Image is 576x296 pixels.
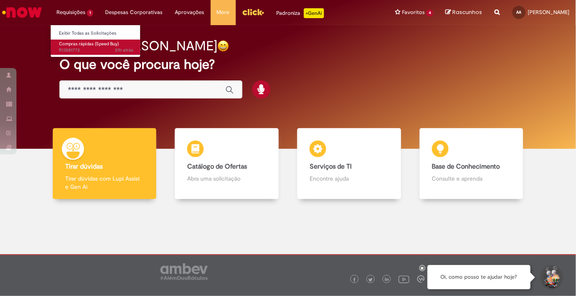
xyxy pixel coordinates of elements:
span: Rascunhos [453,8,482,16]
span: 1 [87,9,93,16]
img: logo_footer_ambev_rotulo_gray.png [160,263,208,280]
span: More [217,8,230,16]
img: ServiceNow [1,4,43,21]
span: Favoritos [402,8,425,16]
a: Tirar dúvidas Tirar dúvidas com Lupi Assist e Gen Ai [43,128,166,200]
h2: O que você procura hoje? [59,57,517,72]
span: Aprovações [175,8,205,16]
b: Base de Conhecimento [432,162,500,171]
a: Exibir Todas as Solicitações [51,29,141,38]
p: Tirar dúvidas com Lupi Assist e Gen Ai [65,174,144,191]
img: logo_footer_facebook.png [353,278,357,282]
span: 21h atrás [115,47,133,53]
div: Padroniza [277,8,324,18]
b: Tirar dúvidas [65,162,103,171]
a: Base de Conhecimento Consulte e aprenda [410,128,533,200]
div: Oi, como posso te ajudar hoje? [428,265,531,289]
b: Serviços de TI [310,162,352,171]
button: Iniciar Conversa de Suporte [539,265,564,290]
span: Compras rápidas (Speed Buy) [59,41,119,47]
a: Serviços de TI Encontre ajuda [288,128,411,200]
a: Catálogo de Ofertas Abra uma solicitação [166,128,288,200]
img: happy-face.png [217,40,229,52]
time: 30/09/2025 14:14:01 [115,47,133,53]
ul: Requisições [50,25,141,57]
b: Catálogo de Ofertas [187,162,247,171]
a: Aberto R13581772 : Compras rápidas (Speed Buy) [51,40,141,55]
img: logo_footer_workplace.png [417,275,425,283]
span: AA [517,9,522,15]
a: Rascunhos [446,9,482,16]
img: logo_footer_youtube.png [399,274,409,284]
img: logo_footer_twitter.png [369,278,373,282]
span: Despesas Corporativas [106,8,163,16]
span: Requisições [56,8,85,16]
span: 4 [426,9,433,16]
p: +GenAi [304,8,324,18]
p: Consulte e aprenda [432,174,511,183]
p: Abra uma solicitação [187,174,266,183]
span: [PERSON_NAME] [528,9,570,16]
p: Encontre ajuda [310,174,388,183]
span: R13581772 [59,47,133,54]
img: logo_footer_linkedin.png [385,277,389,282]
img: click_logo_yellow_360x200.png [242,6,264,18]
